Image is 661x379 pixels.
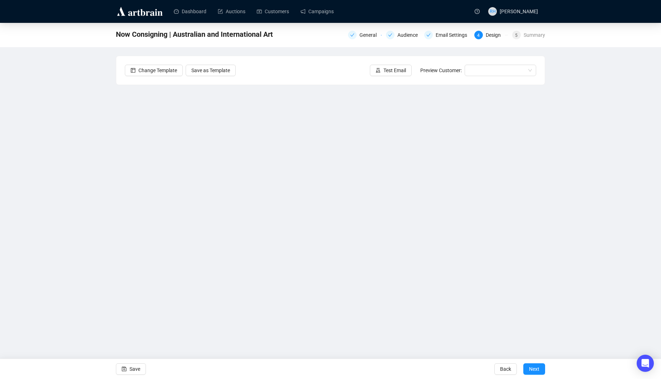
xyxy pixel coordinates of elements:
button: Change Template [125,65,183,76]
button: Next [523,363,545,375]
button: Back [494,363,517,375]
a: Auctions [218,2,245,21]
span: 4 [477,33,480,38]
button: Save [116,363,146,375]
span: Test Email [383,66,406,74]
div: 5Summary [512,31,545,39]
img: logo [116,6,164,17]
div: Audience [386,31,420,39]
span: Save [129,359,140,379]
div: Audience [397,31,422,39]
span: question-circle [475,9,480,14]
span: Change Template [138,66,177,74]
span: [PERSON_NAME] [500,9,538,14]
div: 4Design [474,31,508,39]
span: check [388,33,392,37]
div: General [359,31,381,39]
span: layout [131,68,136,73]
span: experiment [376,68,381,73]
span: Next [529,359,539,379]
div: Open Intercom Messenger [637,355,654,372]
div: General [348,31,382,39]
span: Save as Template [191,66,230,74]
a: Customers [257,2,289,21]
span: Preview Customer: [420,68,462,73]
span: RH [490,8,496,15]
div: Summary [524,31,545,39]
div: Email Settings [436,31,471,39]
a: Campaigns [300,2,334,21]
button: Save as Template [186,65,236,76]
div: Email Settings [424,31,470,39]
span: Back [500,359,511,379]
span: 5 [515,33,518,38]
button: Test Email [370,65,412,76]
span: check [426,33,431,37]
span: check [350,33,354,37]
div: Design [486,31,505,39]
a: Dashboard [174,2,206,21]
span: save [122,366,127,371]
span: Now Consigning | Australian and International Art [116,29,273,40]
